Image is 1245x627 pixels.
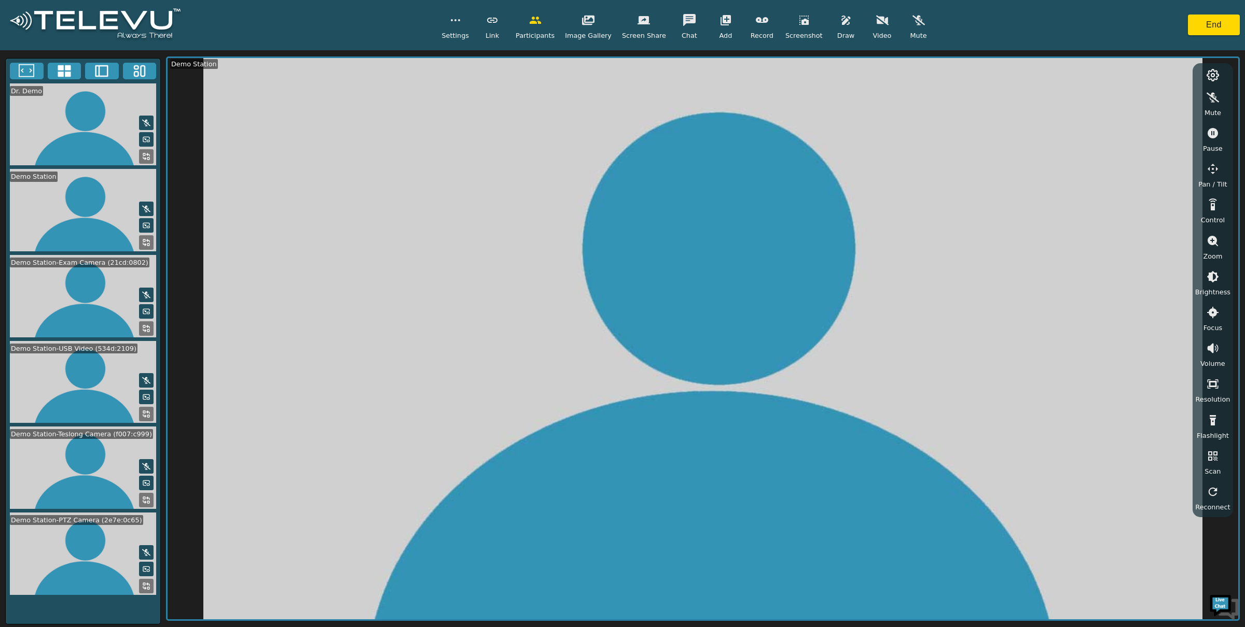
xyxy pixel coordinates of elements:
button: End [1188,15,1240,35]
div: Demo Station-USB Video (534d:2109) [10,344,137,353]
button: Replace Feed [139,407,154,421]
div: Demo Station-Teslong Camera (f007:c999) [10,429,153,439]
span: Mute [1205,108,1221,118]
button: Picture in Picture [139,390,154,404]
div: Demo Station [170,59,218,69]
span: Screenshot [785,31,823,40]
span: Record [751,31,773,40]
div: Minimize live chat window [170,5,195,30]
div: Demo Station-Exam Camera (21cd:0802) [10,258,149,267]
img: d_736959983_company_1615157101543_736959983 [18,48,44,74]
span: We're online! [60,131,143,235]
span: Image Gallery [565,31,612,40]
span: Video [873,31,892,40]
span: Control [1201,215,1225,225]
span: Chat [682,31,697,40]
span: Link [486,31,499,40]
img: Chat Widget [1209,591,1240,622]
span: Flashlight [1197,431,1229,440]
span: Pan / Tilt [1198,179,1227,189]
button: Mute [139,116,154,130]
span: Draw [837,31,854,40]
div: Demo Station [10,172,58,181]
button: Picture in Picture [139,304,154,319]
span: Reconnect [1195,502,1230,512]
button: Mute [139,288,154,302]
span: Volume [1200,359,1225,368]
button: Picture in Picture [139,132,154,147]
span: Mute [910,31,926,40]
span: Screen Share [622,31,666,40]
span: Resolution [1195,394,1230,404]
button: Mute [139,545,154,560]
button: Two Window Medium [85,63,119,79]
button: Replace Feed [139,149,154,164]
button: Replace Feed [139,321,154,336]
img: logoWhite.png [5,6,185,45]
button: 4x4 [48,63,81,79]
button: Fullscreen [10,63,44,79]
textarea: Type your message and hit 'Enter' [5,283,198,319]
button: Picture in Picture [139,218,154,233]
button: Picture in Picture [139,476,154,490]
span: Pause [1203,144,1223,153]
span: Scan [1205,466,1221,476]
button: Replace Feed [139,579,154,593]
button: Replace Feed [139,235,154,250]
span: Participants [516,31,555,40]
button: Mute [139,373,154,388]
span: Add [720,31,732,40]
button: Picture in Picture [139,562,154,576]
span: Settings [441,31,469,40]
span: Brightness [1195,287,1230,297]
button: Replace Feed [139,493,154,507]
div: Chat with us now [54,54,174,68]
div: Demo Station-PTZ Camera (2e7e:0c65) [10,515,143,525]
button: Mute [139,459,154,474]
div: Dr. Demo [10,86,43,96]
button: Mute [139,202,154,216]
span: Zoom [1203,251,1222,261]
button: Three Window Medium [123,63,157,79]
span: Focus [1203,323,1223,333]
